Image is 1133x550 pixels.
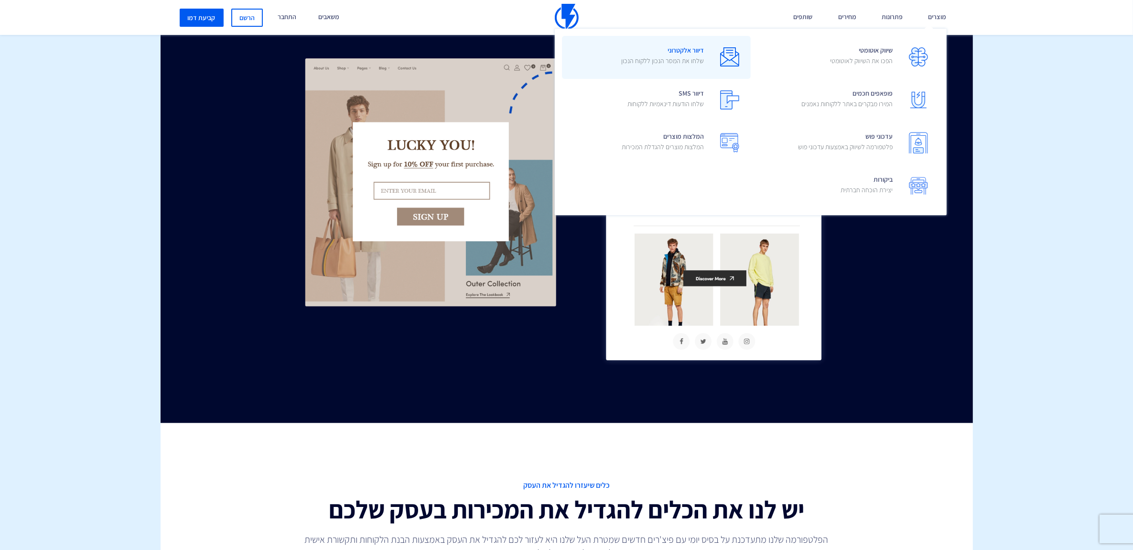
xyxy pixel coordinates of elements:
[841,185,893,195] p: יצירת הוכחה חברתית
[562,36,751,79] a: דיוור אלקטרונישלחו את המסר הנכון ללקוח הנכון
[218,480,916,491] span: כלים שיעזרו להגדיל את העסק
[622,56,704,66] p: שלחו את המסר הנכון ללקוח הנכון
[562,79,751,122] a: דיוור SMSשלחו הודעות דינאמיות ללקוחות
[802,86,893,113] span: פופאפים חכמים
[622,142,704,152] p: המלצות מוצרים להגדלת המכירות
[622,129,704,156] span: המלצות מוצרים
[751,79,939,122] a: פופאפים חכמיםהמירו מבקרים באתר ללקוחות נאמנים
[562,122,751,165] a: המלצות מוצריםהמלצות מוצרים להגדלת המכירות
[802,99,893,109] p: המירו מבקרים באתר ללקוחות נאמנים
[841,172,893,199] span: ביקורות
[798,129,893,156] span: עדכוני פוש
[218,496,916,523] h2: יש לנו את הכלים להגדיל את המכירות בעסק שלכם
[231,9,263,27] a: הרשם
[628,86,704,113] span: דיוור SMS
[622,43,704,70] span: דיוור אלקטרוני
[628,99,704,109] p: שלחו הודעות דינאמיות ללקוחות
[831,43,893,70] span: שיווק אוטומטי
[798,142,893,152] p: פלטפורמה לשיווק באמצעות עדכוני פוש
[831,56,893,66] p: הפכו את השיווק לאוטומטי
[751,165,939,208] a: ביקורותיצירת הוכחה חברתית
[751,36,939,79] a: שיווק אוטומטיהפכו את השיווק לאוטומטי
[180,9,224,27] a: קביעת דמו
[751,122,939,165] a: עדכוני פושפלטפורמה לשיווק באמצעות עדכוני פוש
